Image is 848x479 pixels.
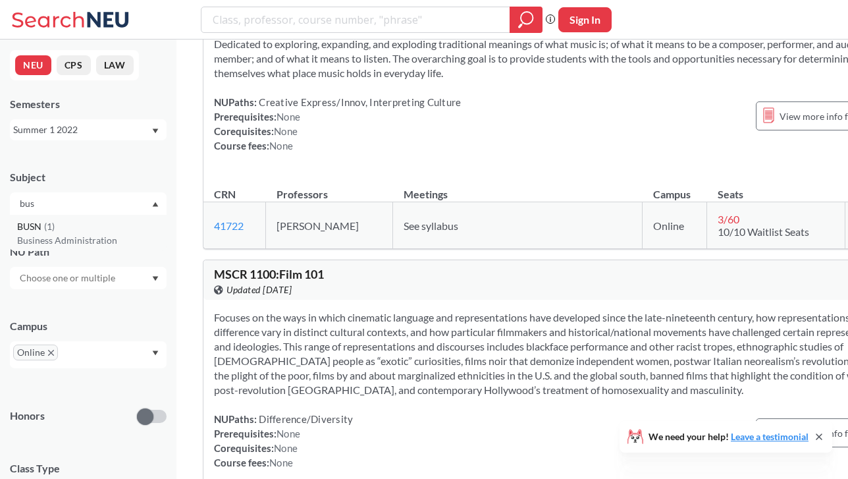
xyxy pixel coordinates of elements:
svg: Dropdown arrow [152,351,159,356]
input: Choose one or multiple [13,270,124,286]
span: Difference/Diversity [257,413,353,425]
div: Dropdown arrowBUSN(1)Business Administration [10,192,167,215]
span: MSCR 1100 : Film 101 [214,267,324,281]
span: See syllabus [404,219,458,232]
button: LAW [96,55,134,75]
svg: magnifying glass [518,11,534,29]
input: Choose one or multiple [13,196,124,211]
th: Professors [266,174,393,202]
span: Class Type [10,461,167,476]
span: None [274,125,298,137]
span: Creative Express/Innov, Interpreting Culture [257,96,461,108]
div: Summer 1 2022 [13,123,151,137]
input: Class, professor, course number, "phrase" [211,9,500,31]
svg: Dropdown arrow [152,202,159,207]
div: NUPaths: Prerequisites: Corequisites: Course fees: [214,412,353,470]
td: Online [643,202,707,249]
div: Summer 1 2022Dropdown arrow [10,119,167,140]
th: Seats [707,174,845,202]
span: None [269,457,293,468]
span: ( 1 ) [44,221,55,232]
td: [PERSON_NAME] [266,202,393,249]
span: 10/10 Waitlist Seats [718,225,809,238]
div: CRN [214,187,236,202]
p: Business Administration [17,234,166,247]
svg: Dropdown arrow [152,128,159,134]
th: Campus [643,174,707,202]
div: Subject [10,170,167,184]
svg: Dropdown arrow [152,276,159,281]
span: Updated [DATE] [226,283,292,297]
span: OnlineX to remove pill [13,345,58,360]
div: NU Path [10,244,167,259]
span: None [277,428,300,439]
p: Honors [10,409,45,424]
span: 3 / 60 [718,213,739,225]
div: NUPaths: Prerequisites: Corequisites: Course fees: [214,95,461,153]
div: magnifying glass [510,7,543,33]
button: Sign In [558,7,612,32]
div: Dropdown arrow [10,267,167,289]
span: BUSN [17,219,44,234]
span: None [274,442,298,454]
th: Meetings [393,174,643,202]
button: NEU [15,55,51,75]
svg: X to remove pill [48,350,54,356]
a: Leave a testimonial [731,431,808,442]
span: None [277,111,300,123]
a: 41722 [214,219,244,232]
button: CPS [57,55,91,75]
div: Campus [10,319,167,333]
div: OnlineX to remove pillDropdown arrow [10,341,167,368]
span: We need your help! [649,432,808,441]
div: Semesters [10,97,167,111]
span: None [269,140,293,152]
